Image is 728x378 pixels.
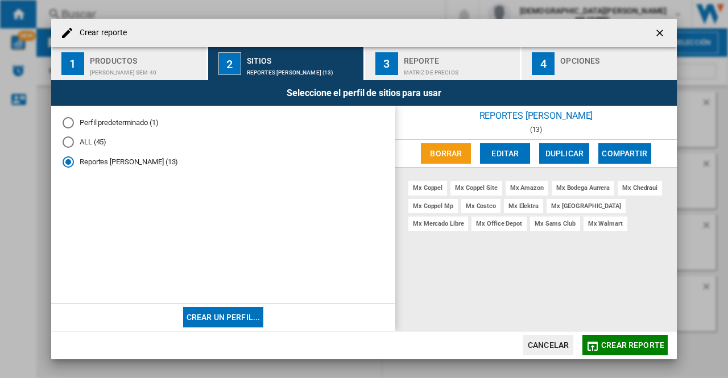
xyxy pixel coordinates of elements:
[582,335,668,355] button: Crear reporte
[51,80,677,106] div: Seleccione el perfil de sitios para usar
[375,52,398,75] div: 3
[618,181,662,195] div: mx chedraui
[532,52,555,75] div: 4
[461,199,500,213] div: mx costco
[365,47,522,80] button: 3 Reporte Matriz de precios
[74,27,127,39] h4: Crear reporte
[598,143,651,164] button: Compartir
[539,143,589,164] button: Duplicar
[584,217,627,231] div: mx walmart
[61,52,84,75] div: 1
[51,47,208,80] button: 1 Productos [PERSON_NAME] SEM 40
[552,181,614,195] div: mx bodega aurrera
[247,52,359,64] div: Sitios
[90,64,202,76] div: [PERSON_NAME] SEM 40
[395,126,677,134] div: (13)
[471,217,527,231] div: mx office depot
[560,52,672,64] div: Opciones
[523,335,573,355] button: Cancelar
[408,199,458,213] div: mx coppel mp
[404,52,516,64] div: Reporte
[408,181,447,195] div: mx coppel
[601,340,664,350] span: Crear reporte
[504,199,543,213] div: mx elektra
[247,64,359,76] div: Reportes [PERSON_NAME] (13)
[404,64,516,76] div: Matriz de precios
[480,143,530,164] button: Editar
[506,181,548,195] div: mx amazon
[183,307,264,327] button: Crear un perfil...
[547,199,626,213] div: mx [GEOGRAPHIC_DATA]
[90,52,202,64] div: Productos
[63,117,384,128] md-radio-button: Perfil predeterminado (1)
[421,143,471,164] button: Borrar
[522,47,677,80] button: 4 Opciones
[408,217,468,231] div: mx mercado libre
[63,137,384,148] md-radio-button: ALL (45)
[530,217,580,231] div: mx sams club
[218,52,241,75] div: 2
[208,47,365,80] button: 2 Sitios Reportes [PERSON_NAME] (13)
[63,157,384,168] md-radio-button: Reportes Oscar López (13)
[450,181,502,195] div: mx coppel site
[654,27,668,41] ng-md-icon: getI18NText('BUTTONS.CLOSE_DIALOG')
[395,106,677,126] div: Reportes [PERSON_NAME]
[650,22,672,44] button: getI18NText('BUTTONS.CLOSE_DIALOG')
